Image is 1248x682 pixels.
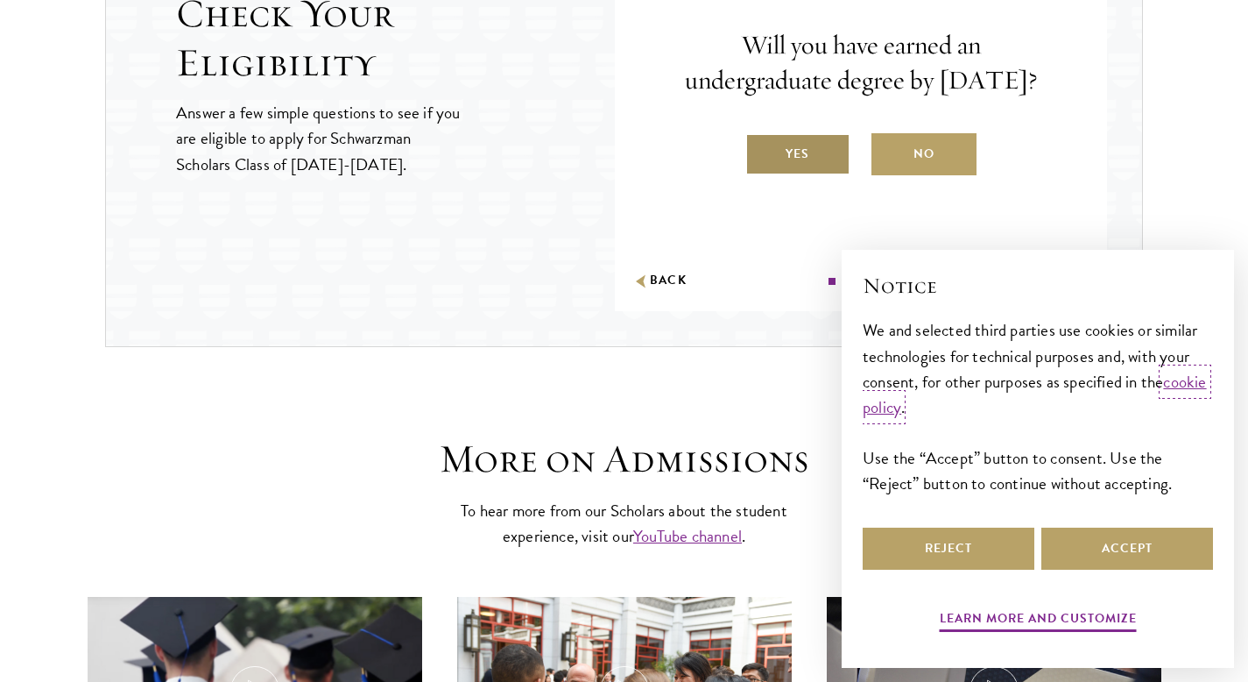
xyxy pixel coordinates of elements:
label: No [871,133,977,175]
label: Yes [745,133,850,175]
a: YouTube channel [633,523,742,549]
p: Answer a few simple questions to see if you are eligible to apply for Schwarzman Scholars Class o... [176,100,462,176]
h3: More on Admissions [353,435,896,484]
p: Will you have earned an undergraduate degree by [DATE]? [667,28,1054,98]
h2: Notice [863,271,1213,301]
button: Learn more and customize [940,607,1137,635]
div: We and selected third parties use cookies or similar technologies for technical purposes and, wit... [863,317,1213,495]
button: Accept [1041,528,1213,570]
p: To hear more from our Scholars about the student experience, visit our . [454,498,795,549]
a: cookie policy [863,369,1207,420]
button: Back [632,272,687,290]
button: Reject [863,528,1034,570]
